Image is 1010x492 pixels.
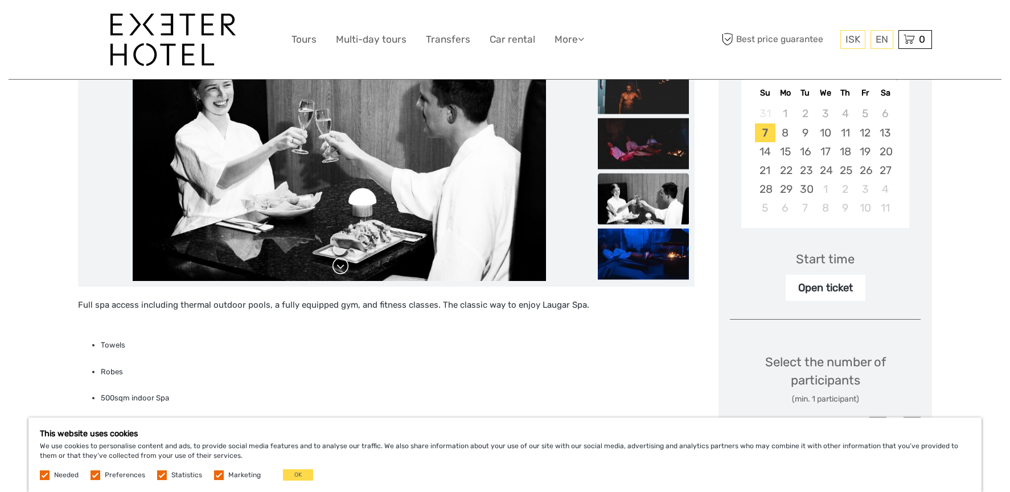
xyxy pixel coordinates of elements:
div: We [815,85,835,101]
div: Choose Saturday, October 11th, 2025 [875,199,895,217]
div: Choose Saturday, September 27th, 2025 [875,161,895,180]
div: Choose Sunday, September 21st, 2025 [755,161,775,180]
div: Choose Wednesday, October 8th, 2025 [815,199,835,217]
img: 3b7e0d46748d4a05a344dedb7ae29310_main_slider.jpg [133,8,545,281]
img: 4d8983b038f748ca9db814a28d5b4b93_slider_thumbnail.jpg [598,229,689,280]
button: Open LiveChat chat widget [131,18,145,31]
span: Full spa access including thermal outdoor pools, a fully equipped gym, and fitness classes. The c... [78,300,589,310]
div: Choose Tuesday, September 23rd, 2025 [795,161,815,180]
img: 4a1d9fc919c04979bb5486859bcddad9_slider_thumbnail.jpg [598,118,689,169]
div: Not available Thursday, September 4th, 2025 [835,104,855,123]
span: Towels [101,341,125,349]
div: Choose Saturday, September 13th, 2025 [875,123,895,142]
div: Choose Thursday, September 18th, 2025 [835,142,855,161]
div: Choose Wednesday, September 24th, 2025 [815,161,835,180]
div: Choose Thursday, September 11th, 2025 [835,123,855,142]
div: Choose Friday, October 10th, 2025 [855,199,875,217]
div: Choose Wednesday, September 10th, 2025 [815,123,835,142]
div: Choose Saturday, September 20th, 2025 [875,142,895,161]
div: Choose Monday, September 8th, 2025 [775,123,795,142]
span: Robes [101,367,123,376]
h5: This website uses cookies [40,429,970,439]
div: Start time [796,250,855,268]
div: Choose Tuesday, September 30th, 2025 [795,180,815,199]
div: Choose Friday, September 26th, 2025 [855,161,875,180]
div: Choose Sunday, September 7th, 2025 [755,123,775,142]
div: Su [755,85,775,101]
label: Marketing [228,470,261,480]
span: 500sqm indoor Spa [101,394,169,402]
div: Choose Tuesday, September 16th, 2025 [795,142,815,161]
label: Preferences [105,470,145,480]
div: Choose Saturday, October 4th, 2025 [875,180,895,199]
div: Not available Tuesday, September 2nd, 2025 [795,104,815,123]
div: Choose Sunday, September 28th, 2025 [755,180,775,199]
div: Choose Thursday, October 2nd, 2025 [835,180,855,199]
div: Sa [875,85,895,101]
div: Choose Wednesday, October 1st, 2025 [815,180,835,199]
a: More [555,31,584,48]
div: Choose Friday, September 19th, 2025 [855,142,875,161]
div: Open ticket [786,275,865,301]
div: Not available Sunday, August 31st, 2025 [755,104,775,123]
span: 0 [917,34,927,45]
div: Choose Friday, October 3rd, 2025 [855,180,875,199]
img: 3b7e0d46748d4a05a344dedb7ae29310_slider_thumbnail.jpg [598,173,689,225]
div: Not available Friday, September 5th, 2025 [855,104,875,123]
div: month 2025-09 [745,104,905,217]
div: Not available Wednesday, September 3rd, 2025 [815,104,835,123]
span: ISK [845,34,860,45]
img: 1336-96d47ae6-54fc-4907-bf00-0fbf285a6419_logo_big.jpg [110,14,236,66]
div: Choose Sunday, September 14th, 2025 [755,142,775,161]
div: Choose Tuesday, October 7th, 2025 [795,199,815,217]
div: Fr [855,85,875,101]
button: Next Month [890,71,908,89]
label: Needed [54,470,79,480]
div: Choose Monday, September 29th, 2025 [775,180,795,199]
a: Tours [291,31,317,48]
div: Not available Saturday, September 6th, 2025 [875,104,895,123]
div: Choose Sunday, October 5th, 2025 [755,199,775,217]
div: Choose Thursday, September 25th, 2025 [835,161,855,180]
div: Select the number of participants [730,353,921,405]
div: Choose Thursday, October 9th, 2025 [835,199,855,217]
div: Choose Wednesday, September 17th, 2025 [815,142,835,161]
a: Transfers [426,31,470,48]
div: We use cookies to personalise content and ads, to provide social media features and to analyse ou... [28,417,982,492]
div: Mo [775,85,795,101]
div: Choose Monday, September 22nd, 2025 [775,161,795,180]
div: (min. 1 participant) [730,394,921,405]
p: We're away right now. Please check back later! [16,20,129,29]
label: Statistics [171,470,202,480]
a: Multi-day tours [336,31,407,48]
span: Best price guarantee [719,30,837,49]
div: Not available Monday, September 1st, 2025 [775,104,795,123]
div: EN [871,30,893,49]
div: Choose Monday, September 15th, 2025 [775,142,795,161]
div: Choose Friday, September 12th, 2025 [855,123,875,142]
div: Choose Monday, October 6th, 2025 [775,199,795,217]
a: Car rental [490,31,535,48]
button: OK [283,469,313,481]
div: Th [835,85,855,101]
div: Choose Tuesday, September 9th, 2025 [795,123,815,142]
div: Tu [795,85,815,101]
img: 7d8fdca1a5fc4b4f98af8f2cb88d93cc_slider_thumbnail.jpg [598,63,689,114]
